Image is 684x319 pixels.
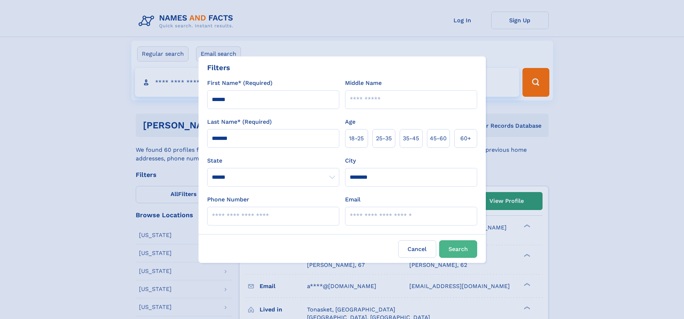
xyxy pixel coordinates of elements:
label: Age [345,118,355,126]
span: 45‑60 [430,134,447,143]
span: 60+ [460,134,471,143]
label: Middle Name [345,79,382,87]
label: Cancel [398,240,436,258]
button: Search [439,240,477,258]
span: 35‑45 [403,134,419,143]
label: Email [345,195,360,204]
span: 25‑35 [376,134,392,143]
label: Last Name* (Required) [207,118,272,126]
span: 18‑25 [349,134,364,143]
div: Filters [207,62,230,73]
label: First Name* (Required) [207,79,273,87]
label: Phone Number [207,195,249,204]
label: City [345,156,356,165]
label: State [207,156,339,165]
